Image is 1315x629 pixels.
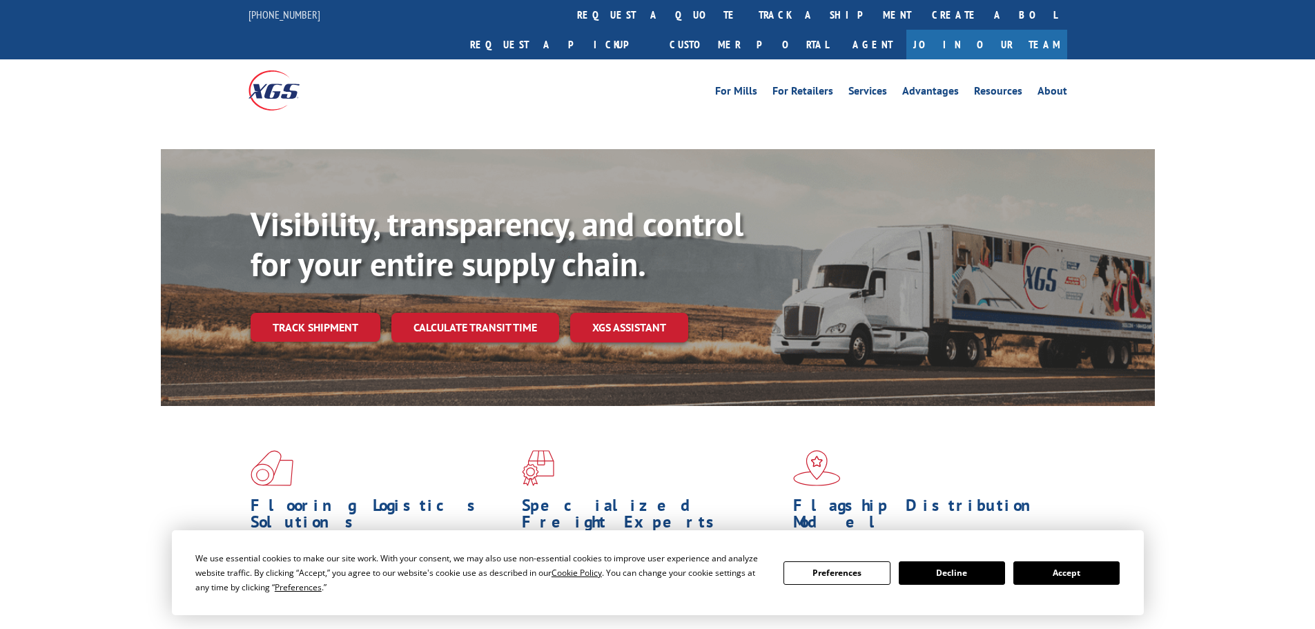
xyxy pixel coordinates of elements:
[793,497,1054,537] h1: Flagship Distribution Model
[974,86,1022,101] a: Resources
[251,497,512,537] h1: Flooring Logistics Solutions
[391,313,559,342] a: Calculate transit time
[275,581,322,593] span: Preferences
[906,30,1067,59] a: Join Our Team
[783,561,890,585] button: Preferences
[249,8,320,21] a: [PHONE_NUMBER]
[793,450,841,486] img: xgs-icon-flagship-distribution-model-red
[848,86,887,101] a: Services
[1013,561,1120,585] button: Accept
[570,313,688,342] a: XGS ASSISTANT
[522,450,554,486] img: xgs-icon-focused-on-flooring-red
[772,86,833,101] a: For Retailers
[195,551,767,594] div: We use essential cookies to make our site work. With your consent, we may also use non-essential ...
[1038,86,1067,101] a: About
[659,30,839,59] a: Customer Portal
[251,202,743,285] b: Visibility, transparency, and control for your entire supply chain.
[715,86,757,101] a: For Mills
[902,86,959,101] a: Advantages
[552,567,602,579] span: Cookie Policy
[839,30,906,59] a: Agent
[522,497,783,537] h1: Specialized Freight Experts
[899,561,1005,585] button: Decline
[251,450,293,486] img: xgs-icon-total-supply-chain-intelligence-red
[251,313,380,342] a: Track shipment
[460,30,659,59] a: Request a pickup
[172,530,1144,615] div: Cookie Consent Prompt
